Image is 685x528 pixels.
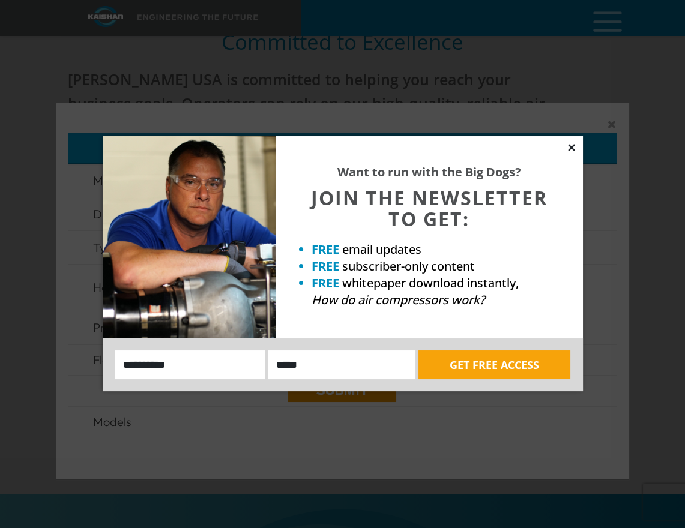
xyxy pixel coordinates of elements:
[312,275,339,291] strong: FREE
[342,258,475,274] span: subscriber-only content
[566,142,577,153] button: Close
[312,241,339,257] strong: FREE
[418,350,570,379] button: GET FREE ACCESS
[268,350,415,379] input: Email
[115,350,265,379] input: Name:
[312,292,485,308] em: How do air compressors work?
[337,164,521,180] strong: Want to run with the Big Dogs?
[311,185,548,232] span: JOIN THE NEWSLETTER TO GET:
[342,241,421,257] span: email updates
[342,275,519,291] span: whitepaper download instantly,
[312,258,339,274] strong: FREE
